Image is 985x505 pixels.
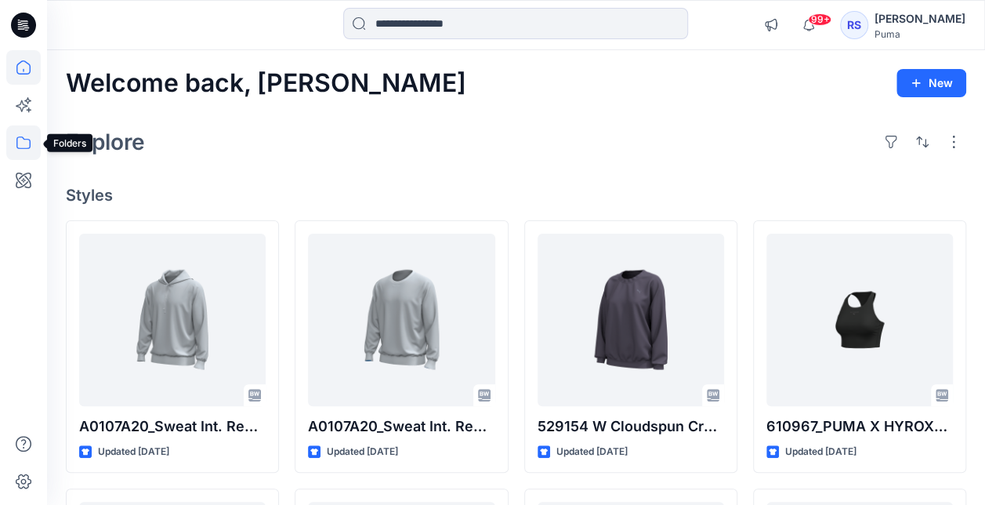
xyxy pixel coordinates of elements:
[66,186,966,205] h4: Styles
[538,416,724,438] p: 529154 W Cloudspun Crew Neck
[538,234,724,406] a: 529154 W Cloudspun Crew Neck
[98,444,169,460] p: Updated [DATE]
[875,28,965,40] div: Puma
[896,69,966,97] button: New
[79,234,266,406] a: A0107A20_Sweat Int. Regular_CV-06_20250918
[840,11,868,39] div: RS
[766,234,953,406] a: 610967_PUMA X HYROX_W_PWRMODE_RACE_TEE
[766,416,953,438] p: 610967_PUMA X HYROX_W_PWRMODE_RACE_TEE
[327,444,398,460] p: Updated [DATE]
[808,13,831,26] span: 99+
[79,416,266,438] p: A0107A20_Sweat Int. Regular_CV-06_20250918
[308,234,494,406] a: A0107A20_Sweat Int. Regular_CV-03_20250918
[66,129,145,154] h2: Explore
[556,444,628,460] p: Updated [DATE]
[785,444,856,460] p: Updated [DATE]
[66,69,466,98] h2: Welcome back, [PERSON_NAME]
[308,416,494,438] p: A0107A20_Sweat Int. Regular_CV-03_20250918
[875,9,965,28] div: [PERSON_NAME]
